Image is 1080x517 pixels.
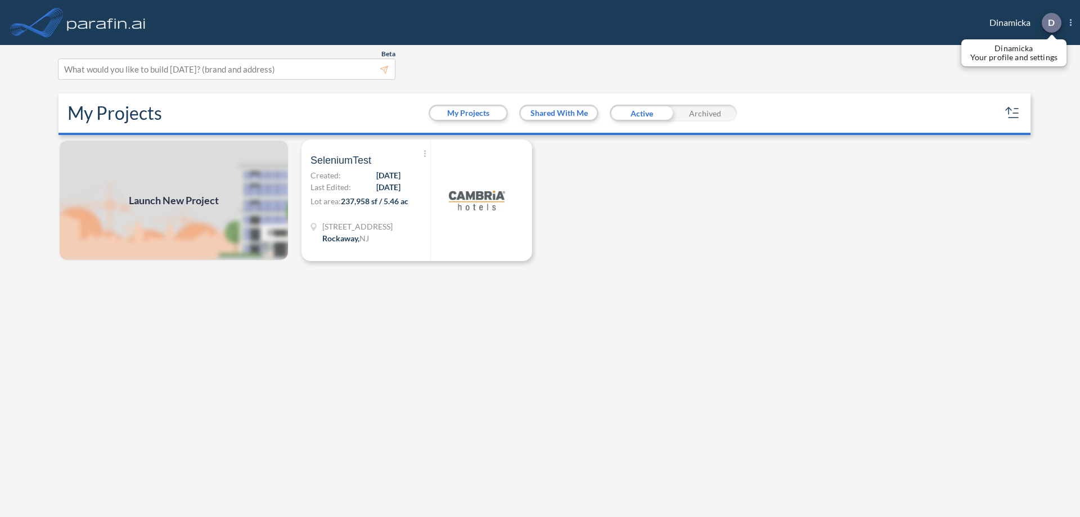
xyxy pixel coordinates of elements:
[58,140,289,261] img: add
[376,169,400,181] span: [DATE]
[310,154,371,167] span: SeleniumTest
[970,44,1057,53] p: Dinamicka
[67,102,162,124] h2: My Projects
[58,140,289,261] a: Launch New Project
[65,11,148,34] img: logo
[310,169,341,181] span: Created:
[310,196,341,206] span: Lot area:
[376,181,400,193] span: [DATE]
[521,106,597,120] button: Shared With Me
[359,233,369,243] span: NJ
[381,50,395,59] span: Beta
[973,13,1072,33] div: Dinamicka
[322,233,359,243] span: Rockaway ,
[129,193,219,208] span: Launch New Project
[610,105,673,122] div: Active
[322,221,393,232] span: 321 Mt Hope Ave
[449,172,505,228] img: logo
[310,181,351,193] span: Last Edited:
[322,232,369,244] div: Rockaway, NJ
[970,53,1057,62] p: Your profile and settings
[673,105,737,122] div: Archived
[341,196,408,206] span: 237,958 sf / 5.46 ac
[1003,104,1021,122] button: sort
[1048,17,1055,28] p: D
[430,106,506,120] button: My Projects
